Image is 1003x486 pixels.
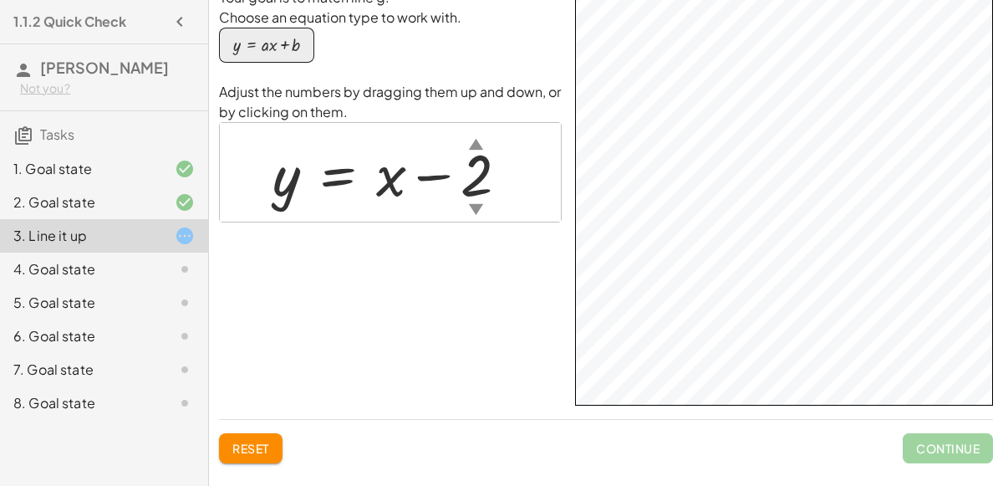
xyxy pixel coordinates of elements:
h4: 1.1.2 Quick Check [13,12,126,32]
div: ▼ [469,198,483,219]
div: 8. Goal state [13,393,148,413]
i: Task started. [175,226,195,246]
div: ▲ [469,133,483,154]
div: 1. Goal state [13,159,148,179]
div: 7. Goal state [13,360,148,380]
span: [PERSON_NAME] [40,58,169,77]
i: Task finished and correct. [175,159,195,179]
i: Task not started. [175,360,195,380]
div: Not you? [20,80,195,97]
i: Task finished and correct. [175,192,195,212]
p: Adjust the numbers by dragging them up and down, or by clicking on them. [219,82,562,122]
p: Choose an equation type to work with. [219,8,562,28]
span: Reset [232,441,269,456]
i: Task not started. [175,326,195,346]
div: 2. Goal state [13,192,148,212]
span: Tasks [40,125,74,143]
div: 3. Line it up [13,226,148,246]
i: Task not started. [175,393,195,413]
div: 6. Goal state [13,326,148,346]
div: 4. Goal state [13,259,148,279]
button: Reset [219,433,283,463]
i: Task not started. [175,293,195,313]
div: 5. Goal state [13,293,148,313]
i: Task not started. [175,259,195,279]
